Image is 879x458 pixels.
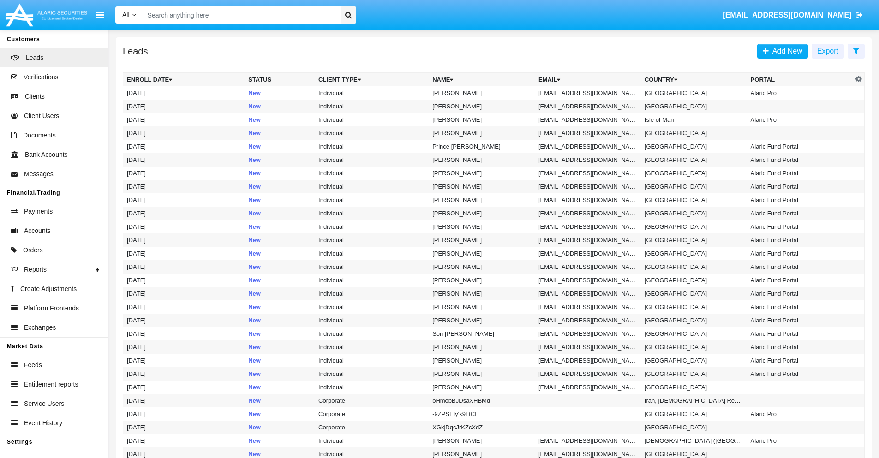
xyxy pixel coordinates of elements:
td: Individual [315,180,429,193]
td: Individual [315,300,429,314]
th: Client Type [315,73,429,87]
span: Reports [24,265,47,274]
td: New [245,394,315,407]
td: [PERSON_NAME] [429,260,535,274]
td: [EMAIL_ADDRESS][DOMAIN_NAME] [535,354,641,367]
td: [DATE] [123,113,245,126]
span: Export [817,47,838,55]
td: Individual [315,274,429,287]
td: [DATE] [123,314,245,327]
td: Alaric Fund Portal [747,180,853,193]
td: Alaric Fund Portal [747,233,853,247]
td: New [245,167,315,180]
td: [DATE] [123,100,245,113]
td: [PERSON_NAME] [429,367,535,381]
td: [PERSON_NAME] [429,153,535,167]
span: Service Users [24,399,64,409]
a: All [115,10,143,20]
td: Alaric Fund Portal [747,247,853,260]
span: Entitlement reports [24,380,78,389]
th: Portal [747,73,853,87]
td: [PERSON_NAME] [429,220,535,233]
td: Alaric Fund Portal [747,287,853,300]
td: [EMAIL_ADDRESS][DOMAIN_NAME] [535,287,641,300]
td: New [245,421,315,434]
td: Alaric Fund Portal [747,260,853,274]
span: Documents [23,131,56,140]
td: [DATE] [123,381,245,394]
td: [PERSON_NAME] [429,340,535,354]
span: Event History [24,418,62,428]
td: [DATE] [123,287,245,300]
td: [EMAIL_ADDRESS][DOMAIN_NAME] [535,247,641,260]
td: New [245,247,315,260]
td: New [245,274,315,287]
span: Bank Accounts [25,150,68,160]
td: [EMAIL_ADDRESS][DOMAIN_NAME] [535,260,641,274]
td: [PERSON_NAME] [429,100,535,113]
td: [GEOGRAPHIC_DATA] [641,274,747,287]
img: Logo image [5,1,89,29]
td: Individual [315,140,429,153]
td: Individual [315,260,429,274]
td: [EMAIL_ADDRESS][DOMAIN_NAME] [535,167,641,180]
td: [EMAIL_ADDRESS][DOMAIN_NAME] [535,207,641,220]
td: Individual [315,367,429,381]
td: [GEOGRAPHIC_DATA] [641,340,747,354]
td: [EMAIL_ADDRESS][DOMAIN_NAME] [535,327,641,340]
td: [DATE] [123,207,245,220]
span: Add New [769,47,802,55]
td: [GEOGRAPHIC_DATA] [641,233,747,247]
td: New [245,354,315,367]
td: Alaric Fund Portal [747,220,853,233]
td: Individual [315,354,429,367]
td: Individual [315,113,429,126]
td: [DATE] [123,233,245,247]
td: [DATE] [123,247,245,260]
td: Individual [315,193,429,207]
th: Country [641,73,747,87]
span: Clients [25,92,45,101]
td: [EMAIL_ADDRESS][DOMAIN_NAME] [535,381,641,394]
td: [GEOGRAPHIC_DATA] [641,247,747,260]
span: Messages [24,169,54,179]
td: [GEOGRAPHIC_DATA] [641,314,747,327]
td: New [245,340,315,354]
span: Verifications [24,72,58,82]
td: Individual [315,247,429,260]
td: Iran, [DEMOGRAPHIC_DATA] Republic of [641,394,747,407]
td: [DATE] [123,394,245,407]
td: [EMAIL_ADDRESS][DOMAIN_NAME] [535,233,641,247]
span: Exchanges [24,323,56,333]
td: New [245,434,315,447]
td: Son [PERSON_NAME] [429,327,535,340]
td: [DATE] [123,86,245,100]
td: Alaric Pro [747,86,853,100]
th: Name [429,73,535,87]
td: [GEOGRAPHIC_DATA] [641,260,747,274]
td: [GEOGRAPHIC_DATA] [641,354,747,367]
td: New [245,407,315,421]
td: [DATE] [123,367,245,381]
td: [DATE] [123,126,245,140]
td: [DATE] [123,153,245,167]
td: Alaric Fund Portal [747,167,853,180]
td: [GEOGRAPHIC_DATA] [641,140,747,153]
td: [GEOGRAPHIC_DATA] [641,300,747,314]
td: [GEOGRAPHIC_DATA] [641,327,747,340]
td: [DATE] [123,300,245,314]
td: [PERSON_NAME] [429,113,535,126]
span: Payments [24,207,53,216]
td: [EMAIL_ADDRESS][DOMAIN_NAME] [535,193,641,207]
td: [GEOGRAPHIC_DATA] [641,421,747,434]
td: Alaric Fund Portal [747,274,853,287]
td: Individual [315,220,429,233]
td: New [245,233,315,247]
td: [GEOGRAPHIC_DATA] [641,207,747,220]
td: Corporate [315,394,429,407]
td: [DEMOGRAPHIC_DATA] ([GEOGRAPHIC_DATA]) [641,434,747,447]
td: New [245,300,315,314]
span: All [122,11,130,18]
td: [DATE] [123,421,245,434]
td: Alaric Pro [747,407,853,421]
